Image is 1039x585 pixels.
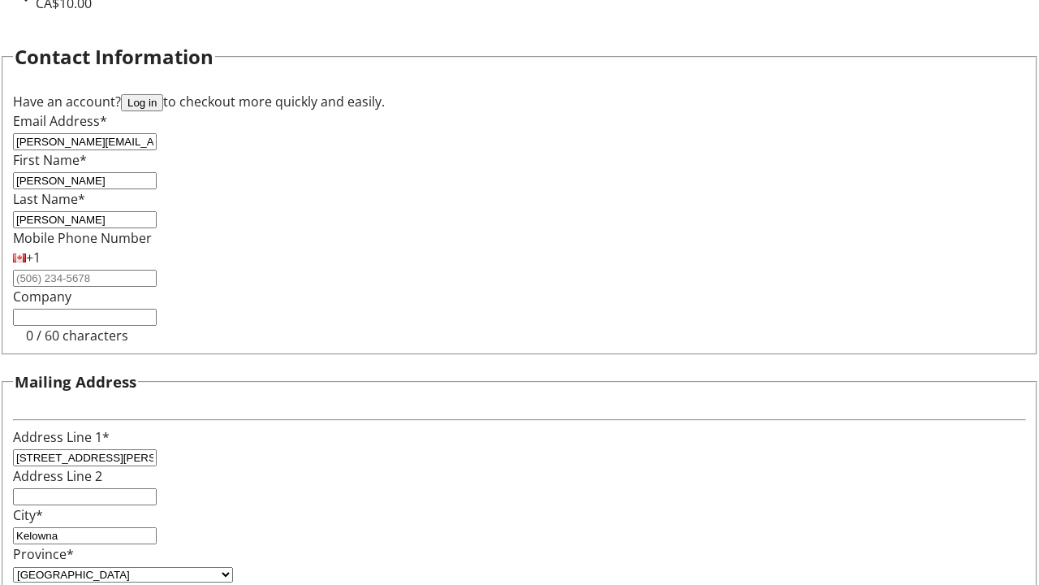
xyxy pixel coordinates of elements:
[13,229,152,247] label: Mobile Phone Number
[13,506,43,524] label: City*
[13,151,87,169] label: First Name*
[15,42,213,71] h2: Contact Information
[13,190,85,208] label: Last Name*
[13,112,107,130] label: Email Address*
[13,545,74,563] label: Province*
[26,327,128,344] tr-character-limit: 0 / 60 characters
[15,370,136,393] h3: Mailing Address
[13,288,71,305] label: Company
[13,270,157,287] input: (506) 234-5678
[121,94,163,111] button: Log in
[13,527,157,544] input: City
[13,467,102,485] label: Address Line 2
[13,92,1026,111] div: Have an account? to checkout more quickly and easily.
[13,428,110,446] label: Address Line 1*
[13,449,157,466] input: Address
